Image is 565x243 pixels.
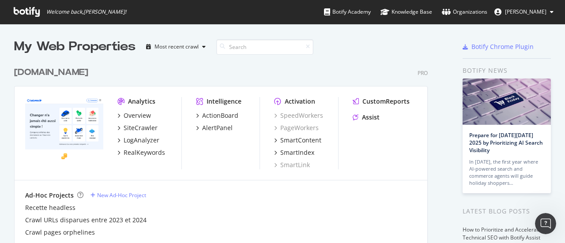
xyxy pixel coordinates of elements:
[274,161,310,169] a: SmartLink
[463,42,534,51] a: Botify Chrome Plugin
[14,38,136,56] div: My Web Properties
[353,97,410,106] a: CustomReports
[14,66,92,79] a: [DOMAIN_NAME]
[90,191,146,199] a: New Ad-Hoc Project
[154,44,199,49] div: Most recent crawl
[124,123,158,132] div: SiteCrawler
[117,111,151,120] a: Overview
[143,40,209,54] button: Most recent crawl
[97,191,146,199] div: New Ad-Hoc Project
[46,8,126,15] span: Welcome back, [PERSON_NAME] !
[124,111,151,120] div: Overview
[487,5,561,19] button: [PERSON_NAME]
[324,7,371,16] div: Botify Academy
[463,66,551,75] div: Botify news
[442,7,487,16] div: Organizations
[25,191,74,200] div: Ad-Hoc Projects
[202,123,233,132] div: AlertPanel
[353,113,380,122] a: Assist
[25,228,95,237] a: Crawl pages orphelines
[280,148,314,157] div: SmartIndex
[207,97,241,106] div: Intelligence
[505,8,546,15] span: Matteo Dell'Erba
[362,113,380,122] div: Assist
[285,97,315,106] div: Activation
[280,136,321,145] div: SmartContent
[471,42,534,51] div: Botify Chrome Plugin
[25,97,103,160] img: lelynx.fr
[202,111,238,120] div: ActionBoard
[128,97,155,106] div: Analytics
[418,69,428,77] div: Pro
[25,203,75,212] a: Recette headless
[362,97,410,106] div: CustomReports
[463,226,542,241] a: How to Prioritize and Accelerate Technical SEO with Botify Assist
[117,136,159,145] a: LogAnalyzer
[463,206,551,216] div: Latest Blog Posts
[274,136,321,145] a: SmartContent
[117,148,165,157] a: RealKeywords
[25,216,147,224] a: Crawl URLs disparues entre 2023 et 2024
[274,111,323,120] a: SpeedWorkers
[469,131,543,154] a: Prepare for [DATE][DATE] 2025 by Prioritizing AI Search Visibility
[463,79,551,125] img: Prepare for Black Friday 2025 by Prioritizing AI Search Visibility
[14,66,88,79] div: [DOMAIN_NAME]
[124,148,165,157] div: RealKeywords
[469,158,544,187] div: In [DATE], the first year where AI-powered search and commerce agents will guide holiday shoppers…
[274,148,314,157] a: SmartIndex
[380,7,432,16] div: Knowledge Base
[196,111,238,120] a: ActionBoard
[196,123,233,132] a: AlertPanel
[216,39,313,55] input: Search
[274,123,319,132] a: PageWorkers
[124,136,159,145] div: LogAnalyzer
[535,213,556,234] iframe: Intercom live chat
[117,123,158,132] a: SiteCrawler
